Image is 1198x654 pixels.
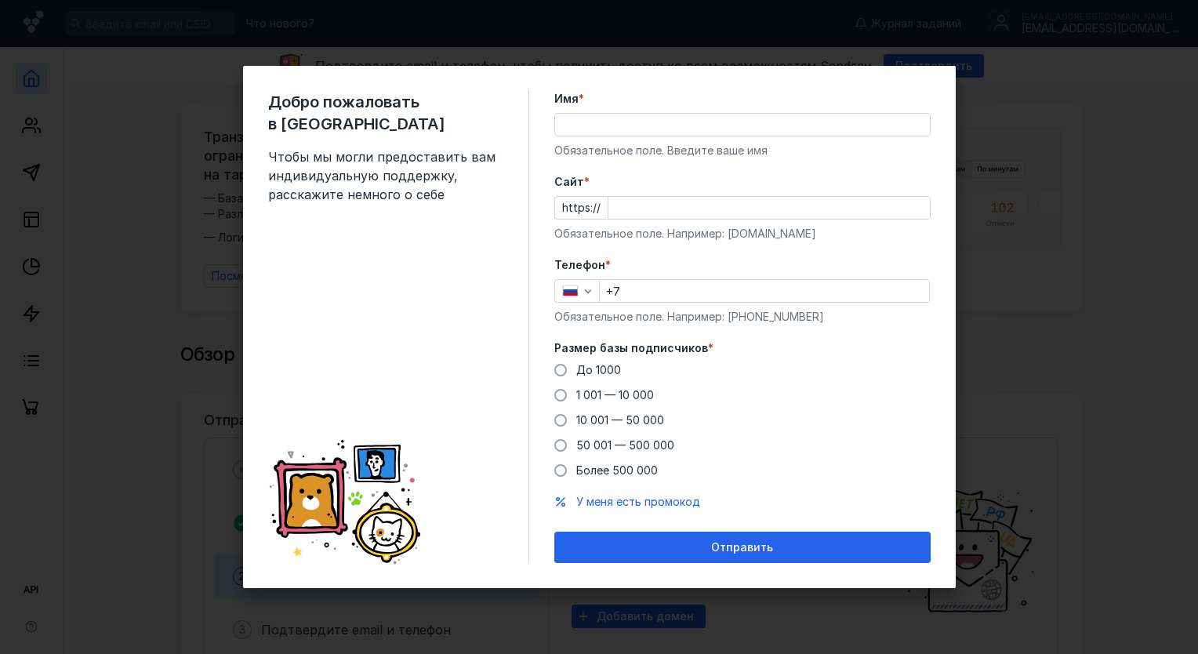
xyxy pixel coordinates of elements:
[554,143,931,158] div: Обязательное поле. Введите ваше имя
[576,413,664,427] span: 10 001 — 50 000
[576,388,654,401] span: 1 001 — 10 000
[554,309,931,325] div: Обязательное поле. Например: [PHONE_NUMBER]
[554,226,931,242] div: Обязательное поле. Например: [DOMAIN_NAME]
[554,257,605,273] span: Телефон
[576,494,700,510] button: У меня есть промокод
[554,340,708,356] span: Размер базы подписчиков
[554,532,931,563] button: Отправить
[576,463,658,477] span: Более 500 000
[576,363,621,376] span: До 1000
[576,438,674,452] span: 50 001 — 500 000
[268,147,503,204] span: Чтобы мы могли предоставить вам индивидуальную поддержку, расскажите немного о себе
[268,91,503,135] span: Добро пожаловать в [GEOGRAPHIC_DATA]
[554,174,584,190] span: Cайт
[554,91,579,107] span: Имя
[576,495,700,508] span: У меня есть промокод
[711,541,773,554] span: Отправить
